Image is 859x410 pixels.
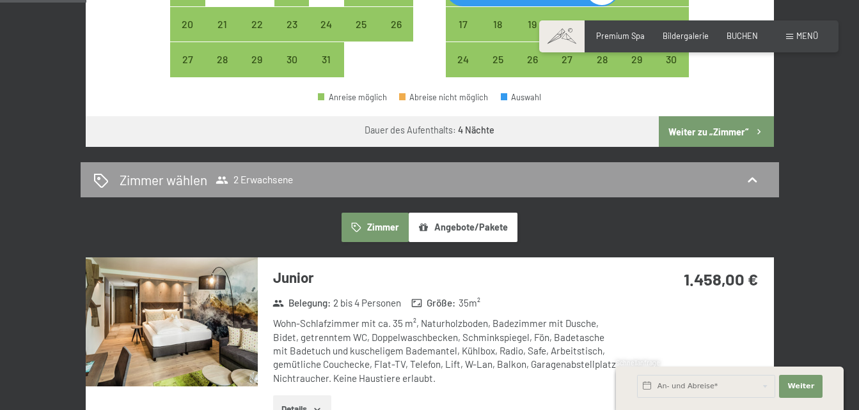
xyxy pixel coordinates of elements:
span: 2 Erwachsene [216,174,293,186]
div: 23 [655,19,687,51]
div: 30 [655,54,687,86]
div: Sat Nov 22 2025 [619,7,654,42]
div: Mon Nov 24 2025 [446,42,480,77]
div: Anreise möglich [274,7,309,42]
span: Menü [796,31,818,41]
div: Wed Oct 29 2025 [240,42,274,77]
span: Schnellanfrage [616,359,660,367]
div: Anreise möglich [585,42,619,77]
div: 24 [447,54,479,86]
div: Tue Oct 21 2025 [205,7,240,42]
div: Anreise möglich [170,42,205,77]
div: Sun Oct 26 2025 [379,7,413,42]
div: Wed Nov 19 2025 [515,7,549,42]
div: Anreise möglich [446,7,480,42]
h2: Zimmer wählen [120,171,207,189]
div: 25 [345,19,377,51]
div: Wed Nov 26 2025 [515,42,549,77]
div: 20 [551,19,583,51]
img: mss_renderimg.php [86,257,258,386]
div: Mon Oct 20 2025 [170,7,205,42]
div: Anreise möglich [344,7,379,42]
a: Bildergalerie [663,31,709,41]
div: Mon Nov 17 2025 [446,7,480,42]
div: Mon Oct 27 2025 [170,42,205,77]
div: 29 [241,54,273,86]
div: Anreise möglich [309,42,343,77]
div: Tue Nov 25 2025 [480,42,515,77]
div: Tue Nov 18 2025 [480,7,515,42]
h3: Junior [273,268,619,287]
div: Sun Nov 30 2025 [654,42,688,77]
div: Anreise möglich [274,42,309,77]
div: Anreise möglich [379,7,413,42]
div: Anreise möglich [318,93,387,102]
div: Anreise möglich [446,42,480,77]
div: Anreise möglich [480,7,515,42]
div: 28 [207,54,239,86]
div: Tue Oct 28 2025 [205,42,240,77]
div: 30 [276,54,308,86]
div: Sat Nov 29 2025 [619,42,654,77]
div: 17 [447,19,479,51]
strong: 1.458,00 € [684,269,758,289]
span: 35 m² [459,296,480,310]
div: 25 [482,54,514,86]
div: 24 [310,19,342,51]
div: Anreise möglich [515,7,549,42]
strong: Belegung : [272,296,331,310]
div: Anreise möglich [205,42,240,77]
div: Anreise möglich [170,7,205,42]
div: 19 [516,19,548,51]
div: Wohn-Schlafzimmer mit ca. 35 m², Naturholzboden, Badezimmer mit Dusche, Bidet, getrenntem WC, Dop... [273,317,619,384]
div: 28 [586,54,618,86]
div: Anreise möglich [205,7,240,42]
div: 29 [620,54,652,86]
div: Anreise möglich [585,7,619,42]
div: Anreise möglich [550,42,585,77]
div: Fri Nov 28 2025 [585,42,619,77]
div: Anreise möglich [515,42,549,77]
a: Premium Spa [596,31,645,41]
strong: Größe : [411,296,456,310]
div: Dauer des Aufenthalts: [365,124,494,137]
button: Angebote/Pakete [409,213,517,242]
div: 21 [207,19,239,51]
div: Anreise möglich [240,7,274,42]
div: Anreise möglich [619,7,654,42]
div: Anreise möglich [309,7,343,42]
div: 18 [482,19,514,51]
div: Wed Oct 22 2025 [240,7,274,42]
div: Thu Oct 23 2025 [274,7,309,42]
div: Anreise möglich [654,7,688,42]
div: Thu Oct 30 2025 [274,42,309,77]
button: Zimmer [342,213,408,242]
div: Anreise möglich [240,42,274,77]
div: Anreise möglich [619,42,654,77]
div: Sat Oct 25 2025 [344,7,379,42]
div: Anreise möglich [480,42,515,77]
div: 26 [380,19,412,51]
div: 20 [171,19,203,51]
button: Weiter zu „Zimmer“ [659,116,773,147]
div: Anreise möglich [550,7,585,42]
div: 31 [310,54,342,86]
b: 4 Nächte [458,125,494,135]
span: Weiter [787,381,814,391]
div: Fri Nov 21 2025 [585,7,619,42]
div: Fri Oct 31 2025 [309,42,343,77]
div: 23 [276,19,308,51]
span: 2 bis 4 Personen [333,296,401,310]
button: Weiter [779,375,823,398]
div: 27 [171,54,203,86]
div: Thu Nov 27 2025 [550,42,585,77]
div: 22 [620,19,652,51]
div: 22 [241,19,273,51]
div: 26 [516,54,548,86]
div: Thu Nov 20 2025 [550,7,585,42]
a: BUCHEN [727,31,758,41]
div: Fri Oct 24 2025 [309,7,343,42]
